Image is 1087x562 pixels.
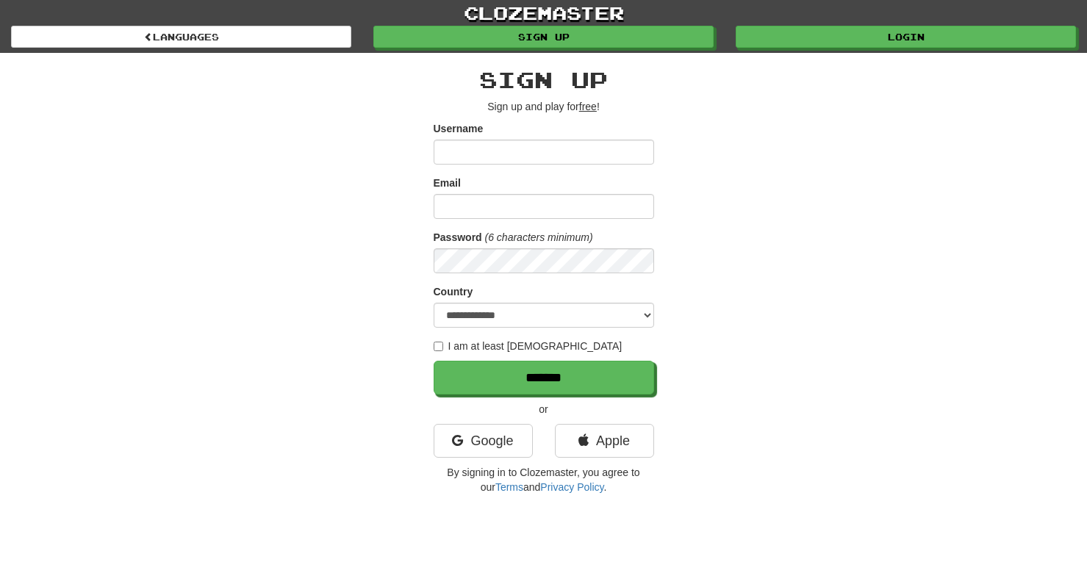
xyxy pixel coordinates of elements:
[495,481,523,493] a: Terms
[555,424,654,458] a: Apple
[434,424,533,458] a: Google
[434,402,654,417] p: or
[11,26,351,48] a: Languages
[485,231,593,243] em: (6 characters minimum)
[434,342,443,351] input: I am at least [DEMOGRAPHIC_DATA]
[434,230,482,245] label: Password
[434,176,461,190] label: Email
[736,26,1076,48] a: Login
[579,101,597,112] u: free
[434,465,654,494] p: By signing in to Clozemaster, you agree to our and .
[434,99,654,114] p: Sign up and play for !
[540,481,603,493] a: Privacy Policy
[434,121,484,136] label: Username
[434,339,623,353] label: I am at least [DEMOGRAPHIC_DATA]
[373,26,714,48] a: Sign up
[434,284,473,299] label: Country
[434,68,654,92] h2: Sign up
